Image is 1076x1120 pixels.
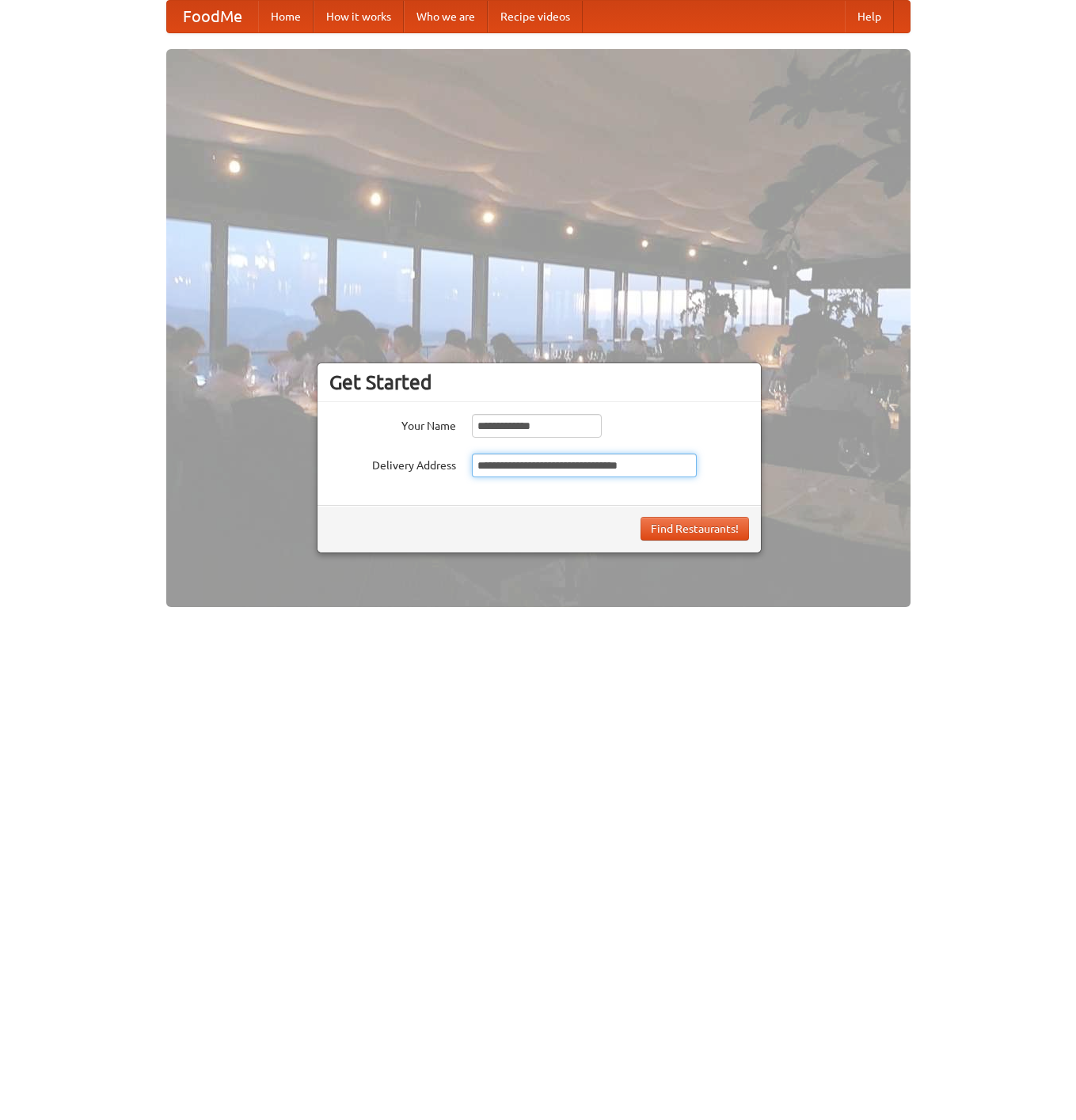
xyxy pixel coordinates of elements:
button: Find Restaurants! [641,517,749,541]
label: Your Name [329,414,456,434]
label: Delivery Address [329,454,456,473]
a: How it works [314,1,404,32]
h3: Get Started [329,370,749,394]
a: Help [845,1,894,32]
a: Who we are [404,1,488,32]
a: FoodMe [167,1,258,32]
a: Recipe videos [488,1,583,32]
a: Home [258,1,314,32]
